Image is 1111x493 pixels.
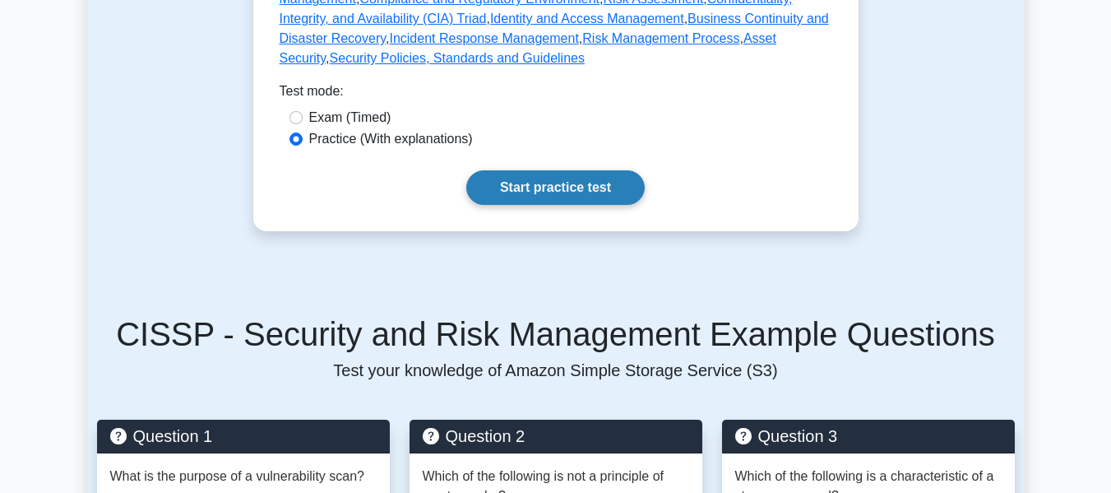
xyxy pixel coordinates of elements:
[389,31,578,45] a: Incident Response Management
[280,81,832,108] div: Test mode:
[309,108,391,128] label: Exam (Timed)
[735,426,1002,446] h5: Question 3
[490,12,684,26] a: Identity and Access Management
[582,31,739,45] a: Risk Management Process
[97,314,1015,354] h5: CISSP - Security and Risk Management Example Questions
[97,360,1015,380] p: Test your knowledge of Amazon Simple Storage Service (S3)
[423,426,689,446] h5: Question 2
[110,426,377,446] h5: Question 1
[309,129,473,149] label: Practice (With explanations)
[110,467,365,486] p: What is the purpose of a vulnerability scan?
[330,51,585,65] a: Security Policies, Standards and Guidelines
[466,170,645,205] a: Start practice test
